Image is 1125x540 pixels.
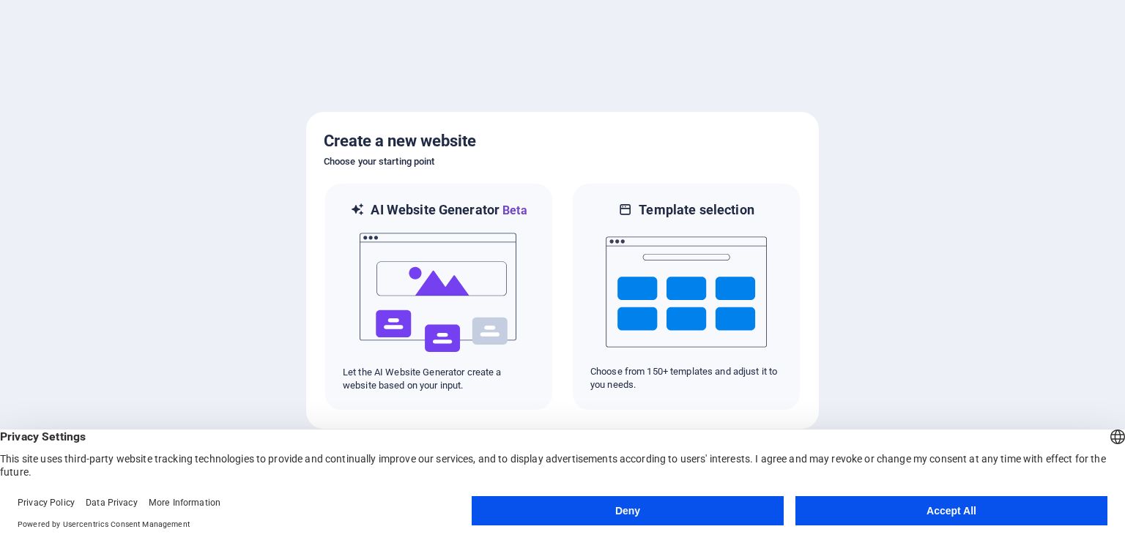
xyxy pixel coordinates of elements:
div: Template selectionChoose from 150+ templates and adjust it to you needs. [571,182,801,411]
p: Choose from 150+ templates and adjust it to you needs. [590,365,782,391]
h6: Template selection [639,201,754,219]
h6: Choose your starting point [324,153,801,170]
span: Beta [500,203,527,217]
div: AI Website GeneratorBetaaiLet the AI Website Generator create a website based on your input. [324,182,554,411]
h5: Create a new website [324,130,801,153]
p: Let the AI Website Generator create a website based on your input. [343,366,535,392]
h6: AI Website Generator [371,201,527,220]
img: ai [358,220,519,366]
